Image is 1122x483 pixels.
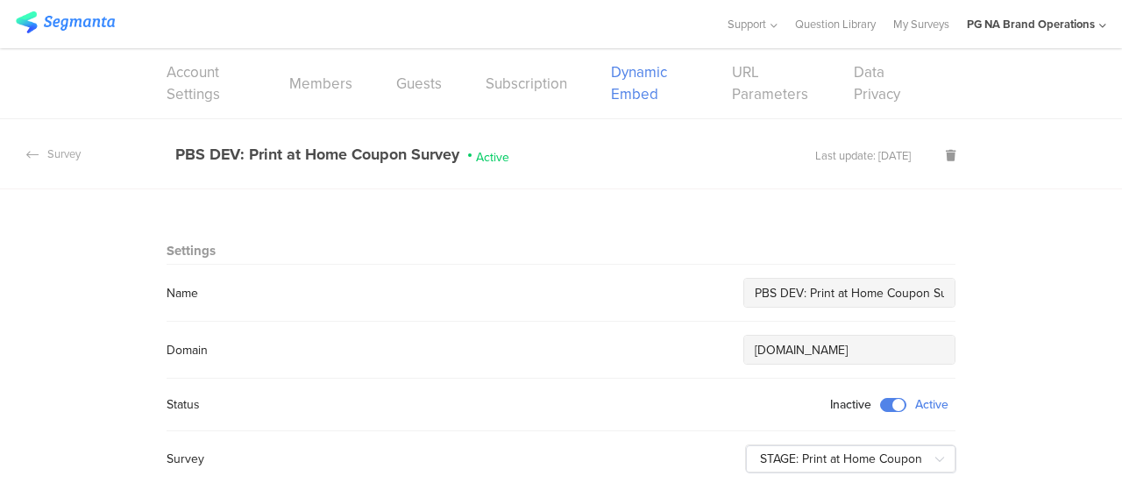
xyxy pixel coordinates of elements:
[167,61,245,105] a: Account Settings
[167,341,208,359] div: Domain
[732,61,809,105] a: URL Parameters
[854,61,912,105] a: Data Privacy
[289,73,352,95] a: Members
[175,143,459,166] div: PBS DEV: Print at Home Coupon Survey
[396,73,442,95] a: Guests
[167,450,204,468] div: Survey
[915,399,948,411] span: Active
[476,148,509,162] span: Active
[967,16,1095,32] div: PG NA Brand Operations
[167,242,216,264] div: Settings
[16,11,115,33] img: segmanta logo
[167,284,198,302] div: Name
[815,147,911,164] div: Last update: [DATE]
[167,395,200,414] div: Status
[486,73,567,95] a: Subscription
[830,399,871,411] span: Inactive
[728,16,766,32] span: Support
[746,445,956,473] input: select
